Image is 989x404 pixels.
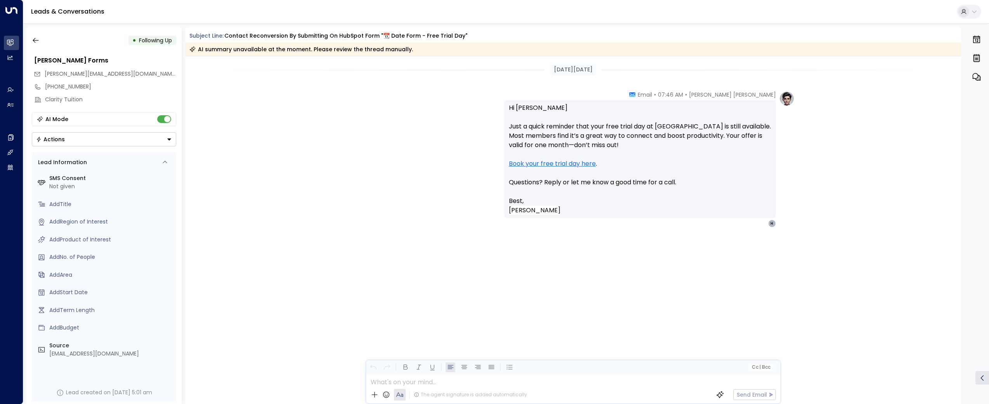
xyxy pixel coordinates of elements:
[49,218,173,226] div: AddRegion of Interest
[189,32,224,40] span: Subject Line:
[139,36,172,44] span: Following Up
[759,364,761,370] span: |
[45,83,176,91] div: [PHONE_NUMBER]
[49,174,173,182] label: SMS Consent
[189,45,413,53] div: AI summary unavailable at the moment. Please review the thread manually.
[49,350,173,358] div: [EMAIL_ADDRESS][DOMAIN_NAME]
[414,391,527,398] div: The agent signature is added automatically
[368,362,378,372] button: Undo
[49,271,173,279] div: AddArea
[49,342,173,350] label: Source
[685,91,687,99] span: •
[36,136,65,143] div: Actions
[382,362,392,372] button: Redo
[32,132,176,146] button: Actions
[654,91,656,99] span: •
[509,206,560,215] span: [PERSON_NAME]
[638,91,652,99] span: Email
[509,103,771,196] p: Hi [PERSON_NAME] Just a quick reminder that your free trial day at [GEOGRAPHIC_DATA] is still ava...
[49,306,173,314] div: AddTerm Length
[132,33,136,47] div: •
[658,91,683,99] span: 07:46 AM
[768,220,776,227] div: H
[779,91,795,106] img: profile-logo.png
[689,91,776,99] span: [PERSON_NAME] [PERSON_NAME]
[224,32,467,40] div: Contact reconversion by submitting on HubSpot Form "📆 Date Form - Free Trial Day"
[49,182,173,191] div: Not given
[49,253,173,261] div: AddNo. of People
[509,159,596,168] a: Book your free trial day here
[49,288,173,296] div: AddStart Date
[66,388,152,397] div: Lead created on [DATE] 5:01 am
[751,364,770,370] span: Cc Bcc
[49,324,173,332] div: AddBudget
[45,115,68,123] div: AI Mode
[551,64,596,75] div: [DATE][DATE]
[32,132,176,146] div: Button group with a nested menu
[509,196,524,206] span: Best,
[31,7,104,16] a: Leads & Conversations
[49,236,173,244] div: AddProduct of Interest
[45,70,176,78] span: brennan@claritytuition.com
[35,158,87,166] div: Lead Information
[45,95,176,104] div: Clarity Tuition
[45,70,177,78] span: [PERSON_NAME][EMAIL_ADDRESS][DOMAIN_NAME]
[748,364,773,371] button: Cc|Bcc
[34,56,176,65] div: [PERSON_NAME] Forms
[49,200,173,208] div: AddTitle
